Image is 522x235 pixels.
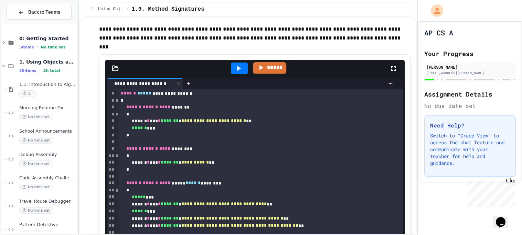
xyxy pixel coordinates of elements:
span: No time set [19,184,53,190]
button: Back to Teams [6,5,72,20]
span: Morning Routine Fix [19,105,76,111]
span: 1h [19,90,36,97]
span: 5 items [19,45,34,49]
h3: Need Help? [430,121,510,130]
h1: AP CS A [424,28,453,37]
span: 1.1. Introduction to Algorithms, Programming, and Compilers [19,82,76,88]
span: 1.9. Method Signatures [132,5,204,13]
span: Travel Route Debugger [19,199,76,204]
span: School Announcements [19,128,76,134]
div: [PERSON_NAME] [426,64,514,70]
span: No time set [19,207,53,214]
span: Debug Assembly [19,152,76,158]
div: My Account [424,3,445,19]
span: 0: Getting Started [19,35,76,42]
span: / [126,7,129,12]
iframe: chat widget [493,208,515,228]
span: No time set [19,137,53,144]
span: Back to Teams [28,9,60,16]
span: Pattern Detective [19,222,76,228]
h2: Assignment Details [424,89,516,99]
span: Code Assembly Challenge [19,175,76,181]
span: 1. Using Objects and Methods [19,59,76,65]
span: No time set [41,45,65,49]
div: No due date set [424,102,516,110]
span: No time set [19,160,53,167]
span: No time set [19,114,53,120]
div: [EMAIL_ADDRESS][DOMAIN_NAME] [426,70,514,76]
span: 35 items [19,68,36,73]
iframe: chat widget [465,178,515,207]
span: • [39,68,41,73]
p: Switch to "Grade View" to access the chat feature and communicate with your teacher for help and ... [430,132,510,167]
span: 1. Using Objects and Methods [90,7,124,12]
span: • [36,44,38,50]
span: 2h total [43,68,60,73]
h2: Your Progress [424,49,516,58]
div: Chat with us now!Close [3,3,47,44]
